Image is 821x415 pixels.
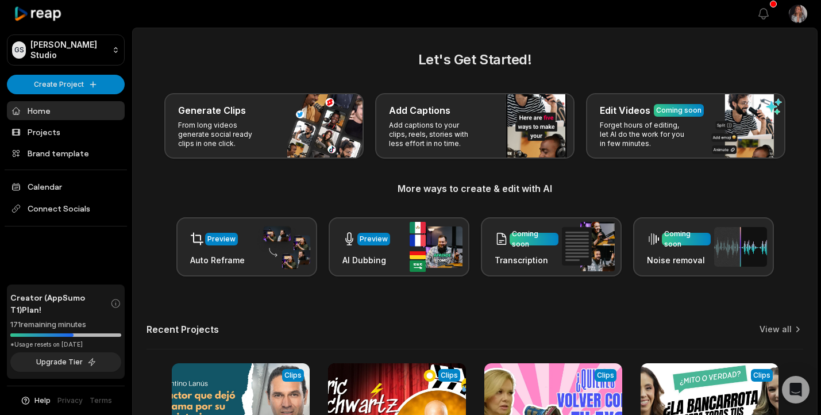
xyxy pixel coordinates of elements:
[30,40,107,60] p: [PERSON_NAME] Studio
[7,122,125,141] a: Projects
[178,103,246,117] h3: Generate Clips
[257,225,310,270] img: auto_reframe.png
[714,227,767,267] img: noise_removal.png
[10,340,121,349] div: *Usage resets on [DATE]
[342,254,390,266] h3: AI Dubbing
[10,291,110,316] span: Creator (AppSumo T1) Plan!
[7,101,125,120] a: Home
[410,222,462,272] img: ai_dubbing.png
[512,229,556,249] div: Coming soon
[207,234,236,244] div: Preview
[562,222,615,271] img: transcription.png
[10,319,121,331] div: 171 remaining minutes
[90,395,112,406] a: Terms
[7,144,125,163] a: Brand template
[389,103,450,117] h3: Add Captions
[178,121,267,148] p: From long videos generate social ready clips in one click.
[760,324,792,335] a: View all
[647,254,711,266] h3: Noise removal
[664,229,708,249] div: Coming soon
[7,177,125,196] a: Calendar
[600,121,689,148] p: Forget hours of editing, let AI do the work for you in few minutes.
[190,254,245,266] h3: Auto Reframe
[10,352,121,372] button: Upgrade Tier
[147,182,803,195] h3: More ways to create & edit with AI
[147,324,219,335] h2: Recent Projects
[7,198,125,219] span: Connect Socials
[656,105,701,116] div: Coming soon
[360,234,388,244] div: Preview
[12,41,26,59] div: GS
[495,254,558,266] h3: Transcription
[600,103,650,117] h3: Edit Videos
[7,75,125,94] button: Create Project
[782,376,810,404] div: Open Intercom Messenger
[147,49,803,70] h2: Let's Get Started!
[389,121,478,148] p: Add captions to your clips, reels, stories with less effort in no time.
[57,395,83,406] a: Privacy
[20,395,51,406] button: Help
[34,395,51,406] span: Help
